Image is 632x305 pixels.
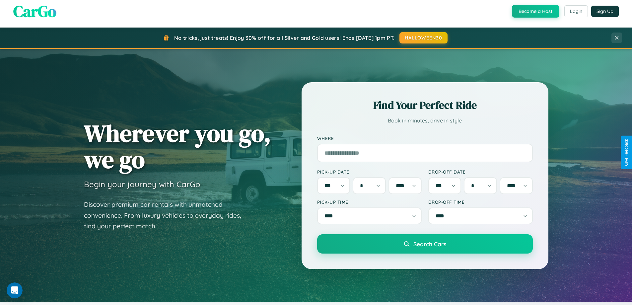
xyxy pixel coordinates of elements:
div: Give Feedback [624,139,629,166]
label: Where [317,135,533,141]
h2: Find Your Perfect Ride [317,98,533,113]
button: Become a Host [512,5,559,18]
label: Pick-up Time [317,199,422,205]
label: Drop-off Date [428,169,533,175]
button: Sign Up [591,6,619,17]
span: No tricks, just treats! Enjoy 30% off for all Silver and Gold users! Ends [DATE] 1pm PT. [174,35,394,41]
span: CarGo [13,0,56,22]
button: Search Cars [317,234,533,254]
p: Discover premium car rentals with unmatched convenience. From luxury vehicles to everyday rides, ... [84,199,250,232]
span: Search Cars [413,240,446,248]
button: HALLOWEEN30 [399,32,448,43]
h3: Begin your journey with CarGo [84,179,200,189]
label: Pick-up Date [317,169,422,175]
button: Login [564,5,588,17]
p: Book in minutes, drive in style [317,116,533,125]
iframe: Intercom live chat [7,282,23,298]
label: Drop-off Time [428,199,533,205]
h1: Wherever you go, we go [84,120,271,173]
